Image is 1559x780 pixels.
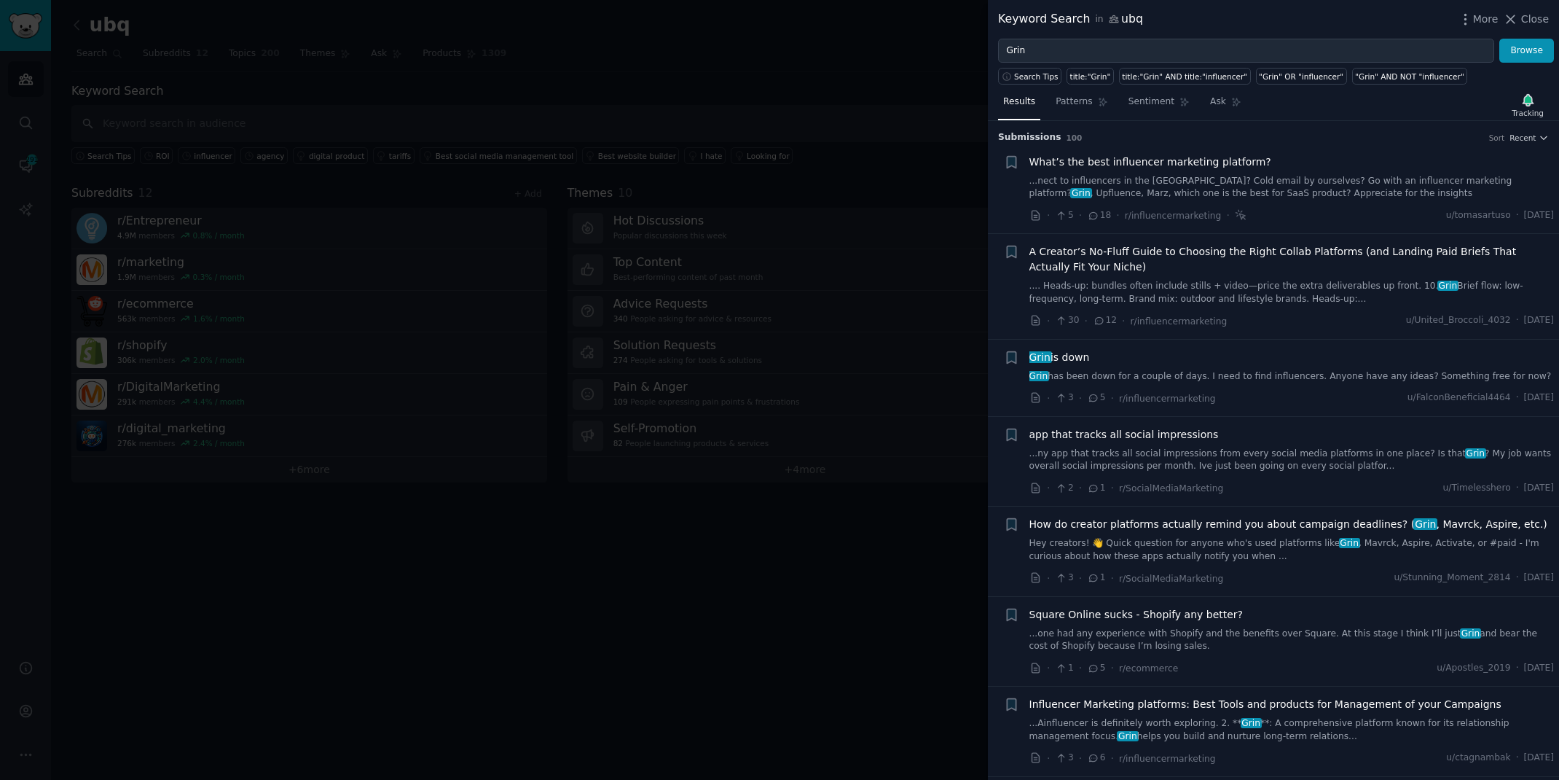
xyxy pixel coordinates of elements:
[1516,314,1519,327] span: ·
[1029,350,1090,365] span: is down
[1406,314,1511,327] span: u/United_Broccoli_4032
[1056,95,1092,109] span: Patterns
[1055,662,1073,675] span: 1
[1128,95,1174,109] span: Sentiment
[1516,572,1519,585] span: ·
[998,90,1040,120] a: Results
[1123,90,1195,120] a: Sentiment
[1524,391,1554,405] span: [DATE]
[998,131,1061,144] span: Submission s
[1029,517,1547,532] span: How do creator platforms actually remind you about campaign deadlines? ( , Mavrck, Aspire, etc.)
[1117,731,1138,741] span: Grin
[1111,571,1114,586] span: ·
[1465,448,1486,459] span: Grin
[1339,538,1360,548] span: Grin
[1047,208,1050,223] span: ·
[1524,314,1554,327] span: [DATE]
[998,10,1143,28] div: Keyword Search ubq
[1122,313,1125,329] span: ·
[1029,717,1555,743] a: ...Ainfluencer is definitely worth exploring. 2. **Grin**: A comprehensive platform known for its...
[1111,660,1114,676] span: ·
[1029,155,1271,170] a: What’s the best influencer marketing platform?
[1047,313,1050,329] span: ·
[1407,391,1511,405] span: u/FalconBeneficial4464
[1079,208,1082,223] span: ·
[1079,391,1082,406] span: ·
[1055,572,1073,585] span: 3
[1241,718,1262,728] span: Grin
[1516,662,1519,675] span: ·
[1029,427,1219,442] span: app that tracks all social impressions
[1119,574,1223,584] span: r/SocialMediaMarketing
[1079,751,1082,766] span: ·
[998,39,1494,63] input: Try a keyword related to your business
[1070,71,1111,82] div: title:"Grin"
[1087,662,1105,675] span: 5
[1473,12,1499,27] span: More
[1029,607,1244,623] a: Square Online sucks - Shopify any better?
[1029,280,1555,305] a: .... Heads-up: bundles often include stills + video—price the extra deliverables up front. 10.Gri...
[1413,518,1437,530] span: Grin
[1122,71,1247,82] div: title:"Grin" AND title:"influencer"
[1352,68,1468,85] a: "Grin" AND NOT "influencer"
[1055,482,1073,495] span: 2
[1446,752,1510,765] span: u/ctagnambak
[1524,572,1554,585] span: [DATE]
[1458,12,1499,27] button: More
[1047,391,1050,406] span: ·
[1460,628,1481,639] span: Grin
[1524,662,1554,675] span: [DATE]
[1029,537,1555,563] a: Hey creators! 👋 Quick question for anyone who's used platforms likeGrin, Mavrck, Aspire, Activate...
[1079,571,1082,586] span: ·
[1029,448,1555,473] a: ...ny app that tracks all social impressions from every social media platforms in one place? Is t...
[1047,751,1050,766] span: ·
[1516,482,1519,495] span: ·
[1003,95,1035,109] span: Results
[1210,95,1226,109] span: Ask
[1055,391,1073,405] span: 3
[1226,208,1229,223] span: ·
[1029,697,1501,712] a: Influencer Marketing platforms: Best Tools and products for Management of your Campaigns
[1029,370,1555,383] a: Grinhas been down for a couple of days. I need to find influencers. Anyone have any ideas? Someth...
[1029,350,1090,365] a: Grinis down
[1047,660,1050,676] span: ·
[1131,316,1228,327] span: r/influencermarketing
[1079,660,1082,676] span: ·
[1055,752,1073,765] span: 3
[1111,391,1114,406] span: ·
[1051,90,1112,120] a: Patterns
[1443,482,1511,495] span: u/Timelesshero
[1070,188,1091,198] span: Grin
[1116,208,1119,223] span: ·
[1205,90,1246,120] a: Ask
[1509,133,1536,143] span: Recent
[1119,483,1223,494] span: r/SocialMediaMarketing
[1087,752,1105,765] span: 6
[1524,209,1554,222] span: [DATE]
[1437,662,1510,675] span: u/Apostles_2019
[1524,752,1554,765] span: [DATE]
[1029,244,1555,275] a: A Creator’s No-Fluff Guide to Choosing the Right Collab Platforms (and Landing Paid Briefs That A...
[1119,754,1216,764] span: r/influencermarketing
[1516,209,1519,222] span: ·
[1256,68,1347,85] a: "Grin" OR "influencer"
[1029,175,1555,200] a: ...nect to influencers in the [GEOGRAPHIC_DATA]? Cold email by ourselves? Go with an influencer m...
[1503,12,1549,27] button: Close
[1119,663,1178,674] span: r/ecommerce
[1095,13,1103,26] span: in
[1394,572,1510,585] span: u/Stunning_Moment_2814
[1093,314,1117,327] span: 12
[1524,482,1554,495] span: [DATE]
[1446,209,1511,222] span: u/tomasartuso
[1055,314,1079,327] span: 30
[1055,209,1073,222] span: 5
[1029,517,1547,532] a: How do creator platforms actually remind you about campaign deadlines? (Grin, Mavrck, Aspire, etc.)
[1111,480,1114,496] span: ·
[1087,572,1105,585] span: 1
[1047,571,1050,586] span: ·
[1489,133,1505,143] div: Sort
[1111,751,1114,766] span: ·
[1119,394,1216,404] span: r/influencermarketing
